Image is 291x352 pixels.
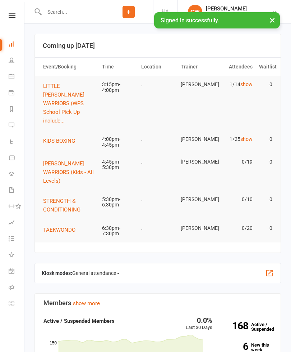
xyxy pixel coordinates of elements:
span: Signed in successfully. [161,17,219,24]
div: CW [188,5,202,19]
td: . [138,191,177,208]
a: People [9,53,25,69]
th: Attendees [217,58,256,76]
strong: 6 [223,342,248,351]
a: show [240,136,253,142]
span: KIDS BOXING [43,138,75,144]
button: KIDS BOXING [43,137,80,145]
td: 0 [256,131,276,148]
strong: Kiosk modes: [42,270,72,276]
a: Reports [9,102,25,118]
button: LITTLE [PERSON_NAME] WARRIORS (WPS School Pick Up include... [43,82,96,125]
th: Location [138,58,177,76]
td: 0 [256,153,276,170]
td: 1/14 [217,76,256,93]
button: [PERSON_NAME] WARRIORS (Kids - All Levels) [43,159,96,185]
span: General attendance [72,267,120,279]
h3: Coming up [DATE] [43,42,273,49]
a: 168Active / Suspended [220,317,278,337]
button: STRENGTH & CONDITIONING [43,197,96,214]
td: [PERSON_NAME] [177,131,217,148]
td: . [138,220,177,237]
span: STRENGTH & CONDITIONING [43,198,80,213]
div: 0.0% [186,317,212,324]
td: 3:15pm-4:00pm [99,76,138,99]
a: Calendar [9,69,25,85]
a: show more [73,300,100,307]
th: Trainer [177,58,217,76]
span: LITTLE [PERSON_NAME] WARRIORS (WPS School Pick Up include... [43,83,84,124]
th: Waitlist [256,58,276,76]
td: 0/19 [217,153,256,170]
th: Time [99,58,138,76]
input: Search... [42,7,104,17]
td: 1/25 [217,131,256,148]
td: . [138,131,177,148]
td: [PERSON_NAME] [177,220,217,237]
button: × [266,12,279,28]
a: General attendance kiosk mode [9,264,25,280]
td: 5:30pm-6:30pm [99,191,138,214]
td: 0/20 [217,220,256,237]
td: [PERSON_NAME] [177,76,217,93]
td: . [138,76,177,93]
td: 0 [256,76,276,93]
a: Assessments [9,215,25,231]
a: show [240,81,253,87]
strong: 168 [223,321,248,331]
span: [PERSON_NAME] WARRIORS (Kids - All Levels) [43,160,94,184]
td: 0/10 [217,191,256,208]
h3: Members [43,299,272,307]
td: 0 [256,220,276,237]
a: Product Sales [9,150,25,166]
a: Dashboard [9,37,25,53]
a: 6New this week [223,343,272,352]
th: Event/Booking [40,58,99,76]
td: 0 [256,191,276,208]
a: Payments [9,85,25,102]
span: TAEKWONDO [43,227,75,233]
a: Class kiosk mode [9,296,25,312]
td: 4:00pm-4:45pm [99,131,138,153]
a: Roll call kiosk mode [9,280,25,296]
a: What's New [9,248,25,264]
td: 4:45pm-5:30pm [99,153,138,176]
td: . [138,153,177,170]
td: [PERSON_NAME] [177,191,217,208]
div: Last 30 Days [186,317,212,331]
div: [PERSON_NAME] [206,5,272,12]
button: TAEKWONDO [43,226,80,234]
div: [PERSON_NAME] Martial Arts [206,12,272,18]
td: 6:30pm-7:30pm [99,220,138,242]
strong: Active / Suspended Members [43,318,115,324]
td: [PERSON_NAME] [177,153,217,170]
